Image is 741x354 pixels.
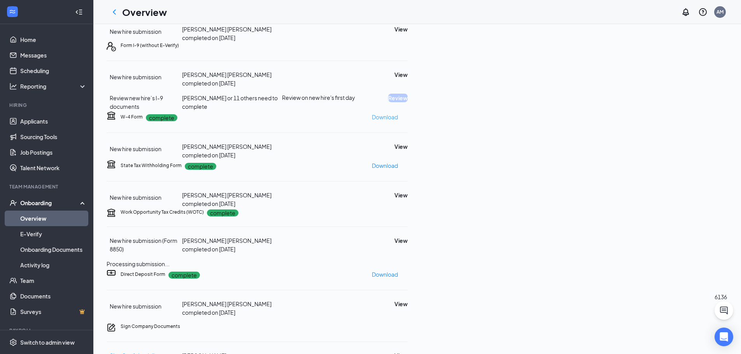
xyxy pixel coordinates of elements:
[394,236,408,245] button: View
[107,260,170,267] span: Processing submission...
[207,209,238,216] p: complete
[715,328,733,346] div: Open Intercom Messenger
[107,268,116,277] svg: DirectDepositIcon
[372,113,398,121] p: Download
[110,73,161,80] span: New hire submission
[182,192,272,207] span: [PERSON_NAME] [PERSON_NAME] completed on [DATE]
[9,327,85,334] div: Payroll
[110,28,161,35] span: New hire submission
[20,242,87,257] a: Onboarding Documents
[20,304,87,319] a: SurveysCrown
[20,145,87,160] a: Job Postings
[182,143,272,159] span: [PERSON_NAME] [PERSON_NAME] completed on [DATE]
[372,270,398,279] p: Download
[121,323,180,330] h5: Sign Company Documents
[110,194,161,201] span: New hire submission
[394,142,408,151] button: View
[9,199,17,207] svg: UserCheck
[107,323,116,332] svg: CompanyDocumentIcon
[182,94,278,110] span: [PERSON_NAME] or 11 others need to complete
[182,237,272,253] span: [PERSON_NAME] [PERSON_NAME] completed on [DATE]
[107,42,116,51] svg: FormI9EVerifyIcon
[121,271,165,278] h5: Direct Deposit Form
[121,113,143,120] h5: W-4 Form
[107,208,116,217] svg: TaxGovernmentIcon
[121,162,182,169] h5: State Tax Withholding Form
[20,211,87,226] a: Overview
[75,8,83,16] svg: Collapse
[121,209,204,216] h5: Work Opportunity Tax Credits (WOTC)
[20,82,87,90] div: Reporting
[20,32,87,47] a: Home
[394,191,408,199] button: View
[698,7,708,17] svg: QuestionInfo
[282,94,355,101] span: Review on new hire's first day
[9,338,17,346] svg: Settings
[719,306,729,315] svg: ChatActive
[716,9,723,15] div: AM
[110,7,119,17] svg: ChevronLeft
[371,111,398,123] button: Download
[9,82,17,90] svg: Analysis
[394,300,408,308] button: View
[394,70,408,79] button: View
[20,129,87,145] a: Sourcing Tools
[20,273,87,288] a: Team
[9,102,85,108] div: Hiring
[371,159,398,172] button: Download
[20,288,87,304] a: Documents
[182,71,272,87] span: [PERSON_NAME] [PERSON_NAME] completed on [DATE]
[715,301,733,320] button: ChatActive
[20,257,87,273] a: Activity log
[146,114,177,121] p: complete
[388,94,408,102] button: Review
[107,111,116,120] svg: TaxGovernmentIcon
[182,300,272,316] span: [PERSON_NAME] [PERSON_NAME] completed on [DATE]
[372,161,398,170] p: Download
[20,113,87,129] a: Applicants
[9,8,16,16] svg: WorkstreamLogo
[20,63,87,78] a: Scheduling
[715,293,733,301] div: 6136
[168,272,200,279] p: complete
[20,160,87,176] a: Talent Network
[185,163,216,170] p: complete
[110,237,177,253] span: New hire submission (Form 8850)
[20,47,87,63] a: Messages
[110,145,161,152] span: New hire submission
[182,26,272,41] span: [PERSON_NAME] [PERSON_NAME] completed on [DATE]
[121,42,179,49] h5: Form I-9 (without E-Verify)
[110,303,161,310] span: New hire submission
[371,268,398,281] button: Download
[110,94,163,110] span: Review new hire’s I-9 documents
[20,338,75,346] div: Switch to admin view
[122,5,167,19] h1: Overview
[394,25,408,33] button: View
[681,7,690,17] svg: Notifications
[20,226,87,242] a: E-Verify
[107,159,116,169] svg: TaxGovernmentIcon
[9,183,85,190] div: Team Management
[20,199,80,207] div: Onboarding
